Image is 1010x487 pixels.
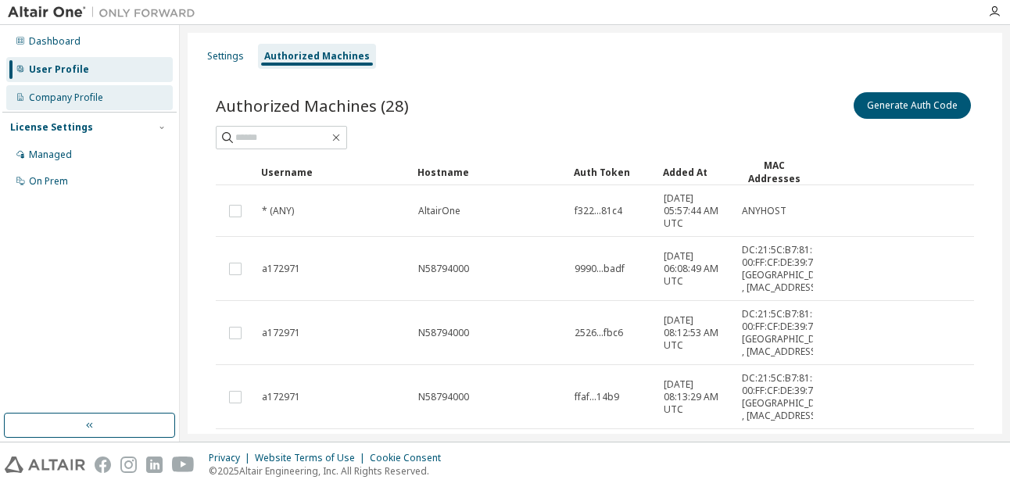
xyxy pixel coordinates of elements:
span: [DATE] 05:57:44 AM UTC [664,192,728,230]
div: Managed [29,149,72,161]
span: [DATE] 08:13:29 AM UTC [664,378,728,416]
span: N58794000 [418,263,469,275]
img: facebook.svg [95,457,111,473]
div: Username [261,159,405,184]
div: Company Profile [29,91,103,104]
span: 2526...fbc6 [575,327,623,339]
div: License Settings [10,121,93,134]
span: ffaf...14b9 [575,391,619,403]
span: * (ANY) [262,205,294,217]
div: Website Terms of Use [255,452,370,464]
img: Altair One [8,5,203,20]
div: User Profile [29,63,89,76]
span: f322...81c4 [575,205,622,217]
img: altair_logo.svg [5,457,85,473]
img: instagram.svg [120,457,137,473]
div: Hostname [417,159,561,184]
span: DC:21:5C:B7:81:9E , 00:FF:CF:DE:39:71 , [GEOGRAPHIC_DATA]:21:5C:B7:81:A2 , [MAC_ADDRESS] [742,308,904,358]
div: Auth Token [574,159,650,184]
span: [DATE] 06:08:49 AM UTC [664,250,728,288]
span: N58794000 [418,391,469,403]
div: Cookie Consent [370,452,450,464]
div: MAC Addresses [741,159,807,185]
span: 9990...badf [575,263,625,275]
div: On Prem [29,175,68,188]
span: DC:21:5C:B7:81:9E , 00:FF:CF:DE:39:71 , [GEOGRAPHIC_DATA]:21:5C:B7:81:A2 , [MAC_ADDRESS] [742,244,904,294]
span: a172971 [262,327,300,339]
span: AltairOne [418,205,460,217]
span: [DATE] 08:12:53 AM UTC [664,314,728,352]
button: Generate Auth Code [854,92,971,119]
div: Dashboard [29,35,81,48]
div: Settings [207,50,244,63]
span: ANYHOST [742,205,786,217]
span: a172971 [262,263,300,275]
span: N58794000 [418,327,469,339]
img: youtube.svg [172,457,195,473]
div: Privacy [209,452,255,464]
p: © 2025 Altair Engineering, Inc. All Rights Reserved. [209,464,450,478]
img: linkedin.svg [146,457,163,473]
span: Authorized Machines (28) [216,95,409,116]
div: Added At [663,159,729,184]
span: a172971 [262,391,300,403]
span: DC:21:5C:B7:81:9E , 00:FF:CF:DE:39:71 , [GEOGRAPHIC_DATA]:21:5C:B7:81:A2 , [MAC_ADDRESS] [742,372,904,422]
div: Authorized Machines [264,50,370,63]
